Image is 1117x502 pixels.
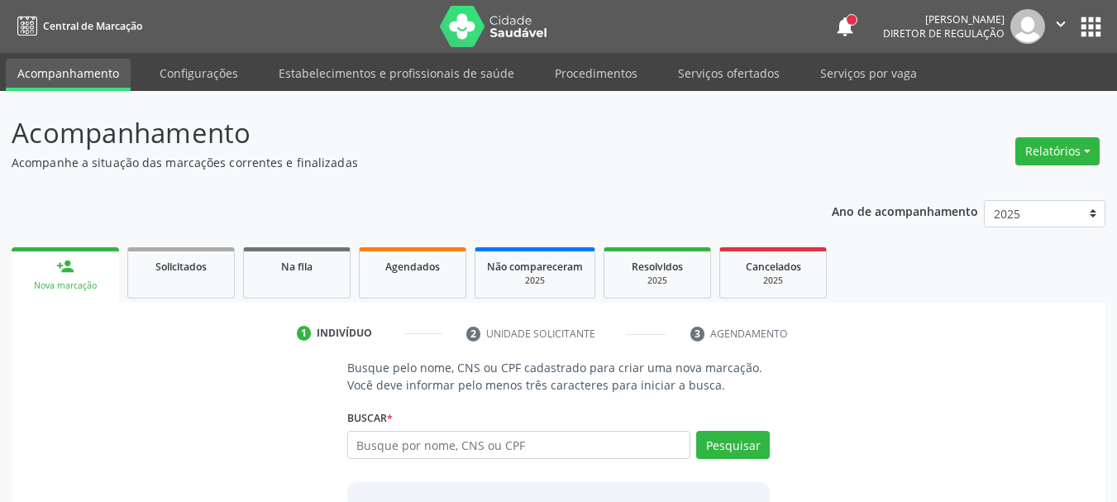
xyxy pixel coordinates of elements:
[746,260,801,274] span: Cancelados
[281,260,313,274] span: Na fila
[666,59,791,88] a: Serviços ofertados
[12,112,777,154] p: Acompanhamento
[23,280,107,292] div: Nova marcação
[616,275,699,287] div: 2025
[56,257,74,275] div: person_add
[832,200,978,221] p: Ano de acompanhamento
[155,260,207,274] span: Solicitados
[487,275,583,287] div: 2025
[1076,12,1105,41] button: apps
[267,59,526,88] a: Estabelecimentos e profissionais de saúde
[12,12,142,40] a: Central de Marcação
[317,326,372,341] div: Indivíduo
[1015,137,1100,165] button: Relatórios
[385,260,440,274] span: Agendados
[1010,9,1045,44] img: img
[297,326,312,341] div: 1
[809,59,928,88] a: Serviços por vaga
[148,59,250,88] a: Configurações
[1052,15,1070,33] i: 
[696,431,770,459] button: Pesquisar
[487,260,583,274] span: Não compareceram
[883,26,1005,41] span: Diretor de regulação
[833,15,857,38] button: notifications
[732,275,814,287] div: 2025
[347,405,393,431] label: Buscar
[43,19,142,33] span: Central de Marcação
[6,59,131,91] a: Acompanhamento
[632,260,683,274] span: Resolvidos
[347,359,771,394] p: Busque pelo nome, CNS ou CPF cadastrado para criar uma nova marcação. Você deve informar pelo men...
[1045,9,1076,44] button: 
[883,12,1005,26] div: [PERSON_NAME]
[12,154,777,171] p: Acompanhe a situação das marcações correntes e finalizadas
[347,431,691,459] input: Busque por nome, CNS ou CPF
[543,59,649,88] a: Procedimentos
